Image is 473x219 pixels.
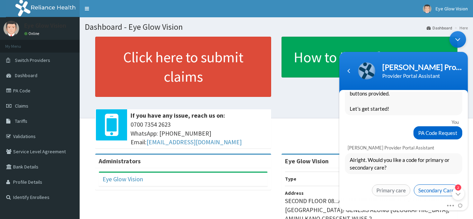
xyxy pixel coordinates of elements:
b: Type [285,176,296,182]
b: Address [285,190,304,196]
a: Click here to submit claims [95,37,271,97]
p: Eye Glow Vision [24,22,66,29]
a: Eye Glow Vision [102,175,143,183]
img: User Image [3,21,19,36]
b: If you have any issue, reach us on: [131,111,225,119]
span: 0700 7354 2623 WhatsApp: [PHONE_NUMBER] Email: [131,120,268,147]
span: Eye Glow Vision [436,6,468,12]
iframe: SalesIQ Chatwindow [336,28,471,214]
strong: Eye Glow Vision [285,157,329,165]
h1: Dashboard - Eye Glow Vision [85,22,468,31]
a: Online [24,31,41,36]
li: Here [453,25,468,31]
span: Tariffs [15,118,27,124]
a: [EMAIL_ADDRESS][DOMAIN_NAME] [146,138,242,146]
img: User Image [423,4,431,13]
span: Switch Providers [15,57,50,63]
b: Administrators [99,157,141,165]
a: How to Identify Enrollees [282,37,457,77]
span: Claims [15,103,28,109]
span: Dashboard [15,72,37,79]
a: Dashboard [427,25,452,31]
